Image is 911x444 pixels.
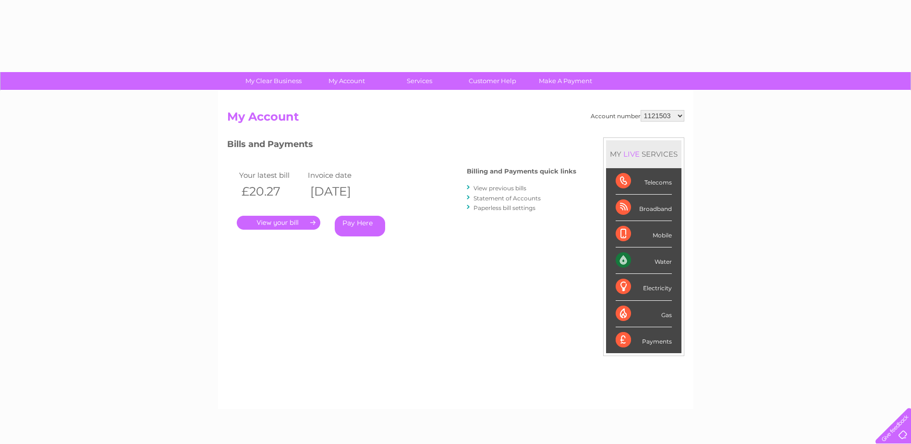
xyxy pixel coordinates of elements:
[606,140,681,168] div: MY SERVICES
[616,247,672,274] div: Water
[305,169,375,182] td: Invoice date
[307,72,386,90] a: My Account
[616,327,672,353] div: Payments
[335,216,385,236] a: Pay Here
[591,110,684,122] div: Account number
[616,168,672,195] div: Telecoms
[526,72,605,90] a: Make A Payment
[616,195,672,221] div: Broadband
[237,216,320,230] a: .
[305,182,375,201] th: [DATE]
[237,182,306,201] th: £20.27
[474,204,535,211] a: Paperless bill settings
[234,72,313,90] a: My Clear Business
[616,274,672,300] div: Electricity
[474,185,526,192] a: View previous bills
[616,221,672,247] div: Mobile
[237,169,306,182] td: Your latest bill
[453,72,532,90] a: Customer Help
[616,301,672,327] div: Gas
[227,110,684,128] h2: My Account
[380,72,459,90] a: Services
[227,137,576,154] h3: Bills and Payments
[621,149,642,159] div: LIVE
[474,195,541,202] a: Statement of Accounts
[467,168,576,175] h4: Billing and Payments quick links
